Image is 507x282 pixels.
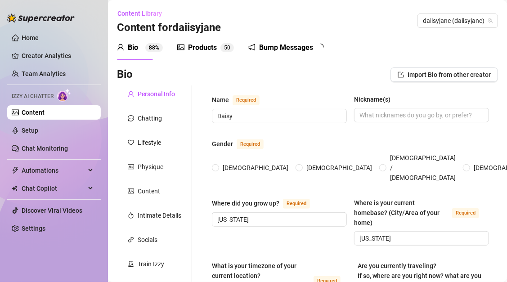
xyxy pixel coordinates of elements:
span: fire [128,212,134,219]
sup: 50 [220,43,234,52]
div: Chatting [138,113,162,123]
a: Team Analytics [22,70,66,77]
span: [DEMOGRAPHIC_DATA] / [DEMOGRAPHIC_DATA] [386,153,459,183]
h3: Content for daiisyjane [117,21,221,35]
img: Chat Copilot [12,185,18,192]
div: Bump Messages [259,42,313,53]
input: Where did you grow up? [217,215,340,224]
a: Chat Monitoring [22,145,68,152]
span: [DEMOGRAPHIC_DATA] [219,163,292,173]
span: daiisyjane (daiisyjane) [423,14,493,27]
img: logo-BBDzfeDw.svg [7,13,75,22]
div: Gender [212,139,233,149]
a: Creator Analytics [22,49,94,63]
div: Train Izzy [138,259,164,269]
input: Where is your current homebase? (City/Area of your home) [359,233,482,243]
div: Name [212,95,229,105]
span: experiment [128,261,134,267]
div: Bio [128,42,138,53]
span: [DEMOGRAPHIC_DATA] [303,163,376,173]
span: Automations [22,163,85,178]
span: Chat Copilot [22,181,85,196]
span: 5 [224,45,227,51]
span: Required [237,139,264,149]
span: Required [452,208,479,218]
span: user [117,44,124,51]
label: Nickname(s) [354,94,397,104]
label: Where did you grow up? [212,198,320,209]
input: Nickname(s) [359,110,482,120]
span: team [488,18,493,23]
span: notification [248,44,256,51]
div: Where is your current homebase? (City/Area of your home) [354,198,449,228]
button: Import Bio from other creator [390,67,498,82]
span: Content Library [117,10,162,17]
a: Content [22,109,45,116]
div: Products [188,42,217,53]
div: Socials [138,235,157,245]
span: Import Bio from other creator [408,71,491,78]
label: Gender [212,139,274,149]
sup: 88% [145,43,163,52]
img: AI Chatter [57,89,71,102]
div: Lifestyle [138,138,161,148]
span: Required [233,95,260,105]
span: picture [128,188,134,194]
label: Where is your current homebase? (City/Area of your home) [354,198,489,228]
a: Setup [22,127,38,134]
a: Discover Viral Videos [22,207,82,214]
span: thunderbolt [12,167,19,174]
button: Content Library [117,6,169,21]
span: idcard [128,164,134,170]
span: message [128,115,134,121]
span: user [128,91,134,97]
a: Settings [22,225,45,232]
a: Home [22,34,39,41]
span: picture [177,44,184,51]
span: link [128,237,134,243]
div: Nickname(s) [354,94,390,104]
div: Intimate Details [138,210,181,220]
div: Personal Info [138,89,175,99]
span: Izzy AI Chatter [12,92,54,101]
span: 0 [227,45,230,51]
span: heart [128,139,134,146]
h3: Bio [117,67,133,82]
div: Physique [138,162,163,172]
span: import [398,72,404,78]
span: Required [283,199,310,209]
label: Name [212,94,269,105]
div: Where did you grow up? [212,198,279,208]
span: loading [317,44,324,51]
div: Content [138,186,160,196]
input: Name [217,111,340,121]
